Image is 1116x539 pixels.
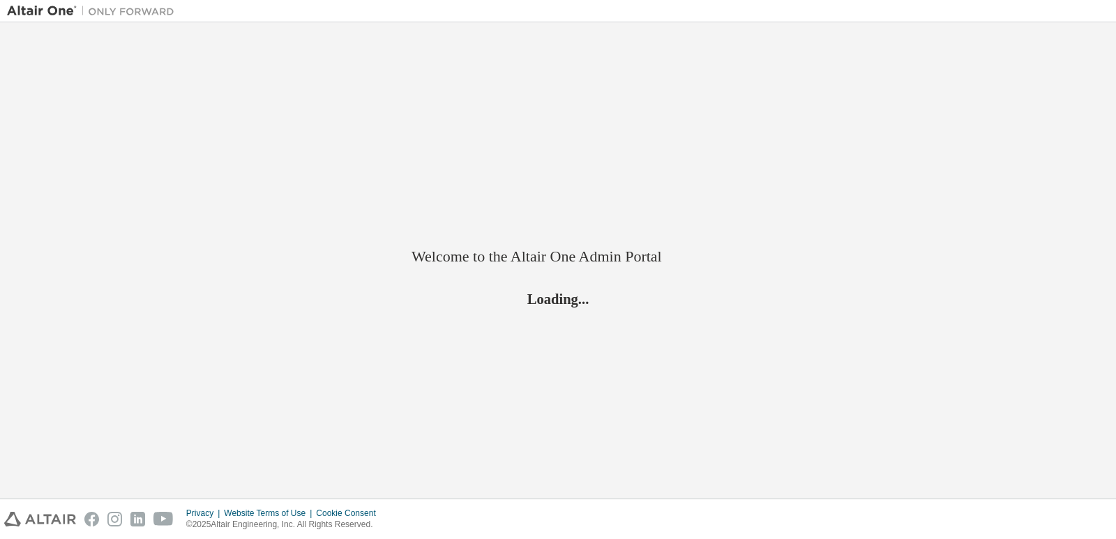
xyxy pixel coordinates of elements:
img: facebook.svg [84,512,99,526]
img: youtube.svg [153,512,174,526]
img: linkedin.svg [130,512,145,526]
h2: Loading... [412,289,704,308]
div: Cookie Consent [316,508,384,519]
img: Altair One [7,4,181,18]
div: Privacy [186,508,224,519]
h2: Welcome to the Altair One Admin Portal [412,247,704,266]
img: instagram.svg [107,512,122,526]
div: Website Terms of Use [224,508,316,519]
p: © 2025 Altair Engineering, Inc. All Rights Reserved. [186,519,384,531]
img: altair_logo.svg [4,512,76,526]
